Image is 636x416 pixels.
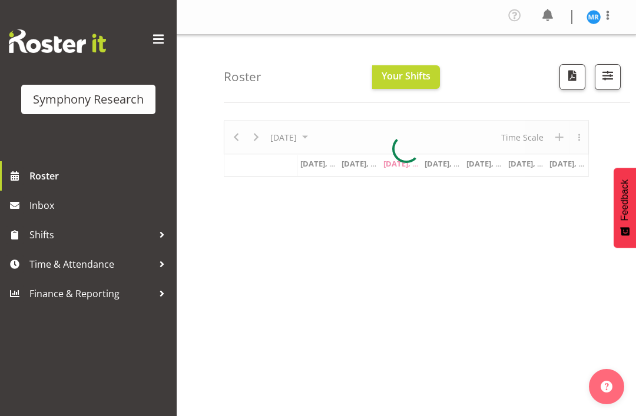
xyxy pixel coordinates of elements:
[382,69,430,82] span: Your Shifts
[29,255,153,273] span: Time & Attendance
[372,65,440,89] button: Your Shifts
[29,197,171,214] span: Inbox
[559,64,585,90] button: Download a PDF of the roster according to the set date range.
[9,29,106,53] img: Rosterit website logo
[587,10,601,24] img: michael-robinson11856.jpg
[595,64,621,90] button: Filter Shifts
[614,168,636,248] button: Feedback - Show survey
[29,226,153,244] span: Shifts
[29,285,153,302] span: Finance & Reporting
[33,91,144,108] div: Symphony Research
[601,381,612,392] img: help-xxl-2.png
[29,167,171,185] span: Roster
[224,70,261,84] h4: Roster
[620,179,630,221] span: Feedback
